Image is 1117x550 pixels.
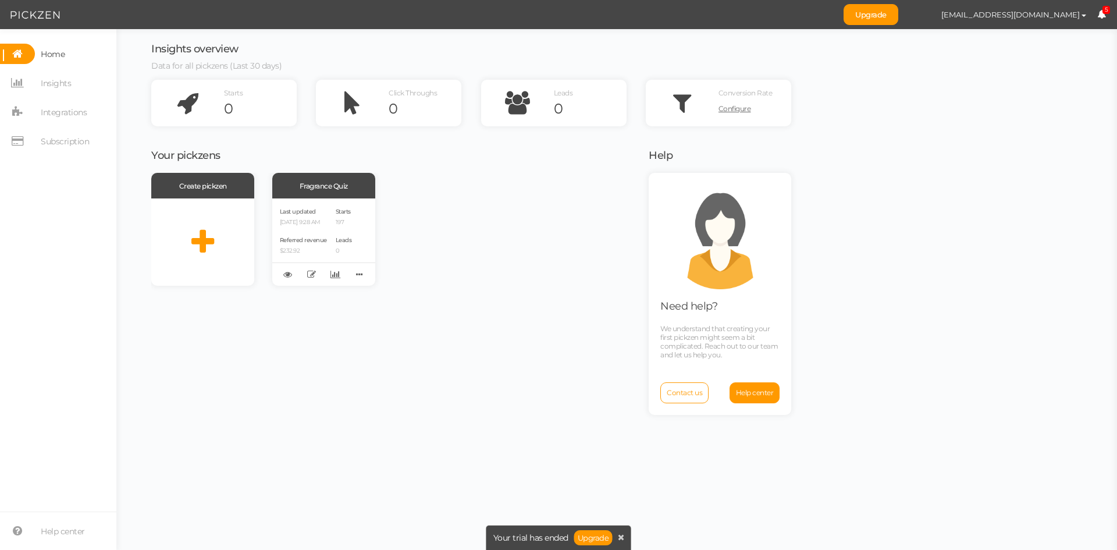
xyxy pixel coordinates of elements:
[730,382,780,403] a: Help center
[41,45,65,63] span: Home
[389,88,437,97] span: Click Throughs
[941,10,1080,19] span: [EMAIL_ADDRESS][DOMAIN_NAME]
[660,300,717,313] span: Need help?
[718,100,791,118] a: Configure
[41,74,71,93] span: Insights
[151,149,220,162] span: Your pickzens
[667,388,702,397] span: Contact us
[280,219,327,226] p: [DATE] 9:28 AM
[41,103,87,122] span: Integrations
[336,236,352,244] span: Leads
[910,5,930,25] img: b3e142cb9089df8073c54e68b41907af
[930,5,1097,24] button: [EMAIL_ADDRESS][DOMAIN_NAME]
[41,132,89,151] span: Subscription
[736,388,774,397] span: Help center
[718,88,773,97] span: Conversion Rate
[151,61,282,71] span: Data for all pickzens (Last 30 days)
[554,88,573,97] span: Leads
[151,42,239,55] span: Insights overview
[574,530,613,545] a: Upgrade
[336,219,352,226] p: 197
[493,534,568,542] span: Your trial has ended
[280,208,316,215] span: Last updated
[649,149,673,162] span: Help
[280,236,327,244] span: Referred revenue
[554,100,627,118] div: 0
[389,100,461,118] div: 0
[1102,6,1111,15] span: 5
[336,247,352,255] p: 0
[668,184,773,289] img: support.png
[10,8,60,22] img: Pickzen logo
[718,104,751,113] span: Configure
[660,324,778,359] span: We understand that creating your first pickzen might seem a bit complicated. Reach out to our tea...
[280,247,327,255] p: $232.92
[179,182,227,190] span: Create pickzen
[844,4,898,25] a: Upgrade
[336,208,351,215] span: Starts
[41,522,85,541] span: Help center
[224,100,297,118] div: 0
[272,173,375,198] div: Fragrance Quiz
[224,88,243,97] span: Starts
[272,198,375,286] div: Last updated [DATE] 9:28 AM Referred revenue $232.92 Starts 197 Leads 0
